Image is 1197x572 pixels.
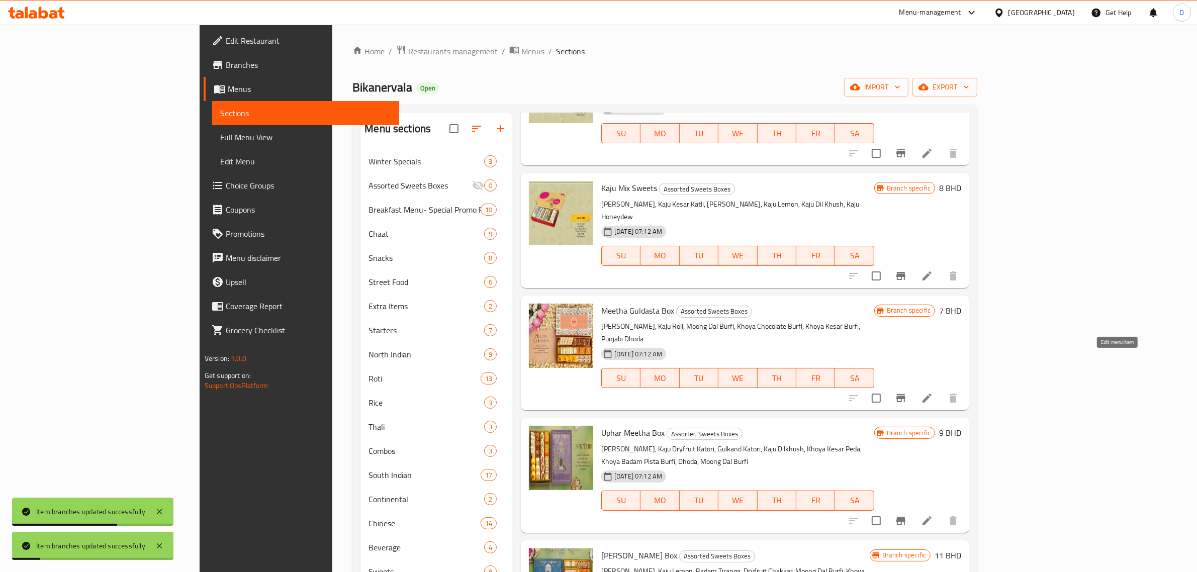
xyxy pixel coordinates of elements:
[839,493,870,508] span: SA
[509,45,544,58] a: Menus
[866,510,887,531] span: Select to update
[644,371,675,386] span: MO
[796,368,835,388] button: FR
[369,421,484,433] span: Thali
[369,300,484,312] div: Extra Items
[883,428,935,438] span: Branch specific
[601,198,874,223] p: [PERSON_NAME], Kaju Kesar Katli, [PERSON_NAME], Kaju Lemon, Kaju Dil Khush, Kaju Honeydew
[360,463,513,487] div: South Indian17
[485,253,496,263] span: 8
[226,324,392,336] span: Grocery Checklist
[883,183,935,193] span: Branch specific
[796,123,835,143] button: FR
[912,78,977,97] button: export
[601,425,665,440] span: Uphar Meetha Box
[939,181,961,195] h6: 8 BHD
[941,264,965,288] button: delete
[722,493,753,508] span: WE
[204,77,400,101] a: Menus
[472,179,484,192] svg: Inactive section
[941,141,965,165] button: delete
[758,123,796,143] button: TH
[226,59,392,71] span: Branches
[676,306,752,318] div: Assorted Sweets Boxes
[226,35,392,47] span: Edit Restaurant
[205,369,251,382] span: Get support on:
[835,491,874,511] button: SA
[369,228,484,240] span: Chaat
[529,181,593,245] img: Kaju Mix Sweets
[485,422,496,432] span: 3
[369,445,484,457] div: Combos
[226,276,392,288] span: Upsell
[921,147,933,159] a: Edit menu item
[601,491,640,511] button: SU
[640,368,679,388] button: MO
[718,246,757,266] button: WE
[667,428,743,440] div: Assorted Sweets Boxes
[722,126,753,141] span: WE
[941,386,965,410] button: delete
[660,183,734,195] span: Assorted Sweets Boxes
[369,397,484,409] div: Rice
[684,493,714,508] span: TU
[204,29,400,53] a: Edit Restaurant
[396,45,498,58] a: Restaurants management
[680,123,718,143] button: TU
[601,320,874,345] p: [PERSON_NAME], Kaju Roll, Moong Dal Burfi, Khoya Chocolate Burfi, Khoya Kesar Burfi, Punjabi Dhoda
[484,348,497,360] div: items
[839,248,870,263] span: SA
[521,45,544,57] span: Menus
[921,515,933,527] a: Edit menu item
[852,81,900,93] span: import
[484,421,497,433] div: items
[485,543,496,552] span: 4
[722,371,753,386] span: WE
[360,270,513,294] div: Street Food6
[204,53,400,77] a: Branches
[204,270,400,294] a: Upsell
[758,491,796,511] button: TH
[485,277,496,287] span: 6
[684,126,714,141] span: TU
[360,173,513,198] div: Assorted Sweets Boxes0
[481,469,497,481] div: items
[369,541,484,553] div: Beverage
[839,371,870,386] span: SA
[548,45,552,57] li: /
[481,374,496,384] span: 13
[644,493,675,508] span: MO
[481,205,496,215] span: 10
[667,428,742,440] span: Assorted Sweets Boxes
[204,318,400,342] a: Grocery Checklist
[369,324,484,336] span: Starters
[835,123,874,143] button: SA
[369,204,480,216] span: Breakfast Menu- Special Promo Prices
[369,348,484,360] span: North Indian
[610,471,666,481] span: [DATE] 07:12 AM
[352,45,977,58] nav: breadcrumb
[601,548,677,563] span: [PERSON_NAME] Box
[36,506,145,517] div: Item branches updated successfully
[835,368,874,388] button: SA
[481,517,497,529] div: items
[484,228,497,240] div: items
[758,246,796,266] button: TH
[610,227,666,236] span: [DATE] 07:12 AM
[718,123,757,143] button: WE
[369,469,480,481] div: South Indian
[866,265,887,287] span: Select to update
[556,45,585,57] span: Sections
[644,248,675,263] span: MO
[762,371,792,386] span: TH
[369,372,480,385] div: Roti
[369,155,484,167] div: Winter Specials
[485,350,496,359] span: 9
[204,294,400,318] a: Coverage Report
[205,352,229,365] span: Version:
[369,493,484,505] span: Continental
[889,264,913,288] button: Branch-specific-item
